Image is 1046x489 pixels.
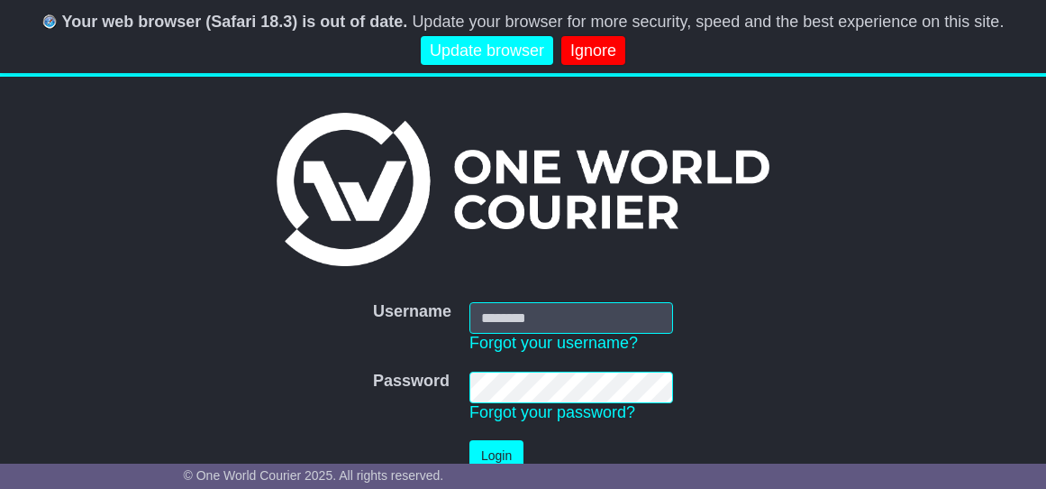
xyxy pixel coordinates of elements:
[421,36,553,66] a: Update browser
[469,440,523,472] button: Login
[373,302,451,322] label: Username
[469,334,638,352] a: Forgot your username?
[277,113,769,266] img: One World
[412,13,1004,31] span: Update your browser for more security, speed and the best experience on this site.
[373,372,450,392] label: Password
[184,468,444,483] span: © One World Courier 2025. All rights reserved.
[561,36,625,66] a: Ignore
[469,403,635,421] a: Forgot your password?
[62,13,408,31] b: Your web browser (Safari 18.3) is out of date.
